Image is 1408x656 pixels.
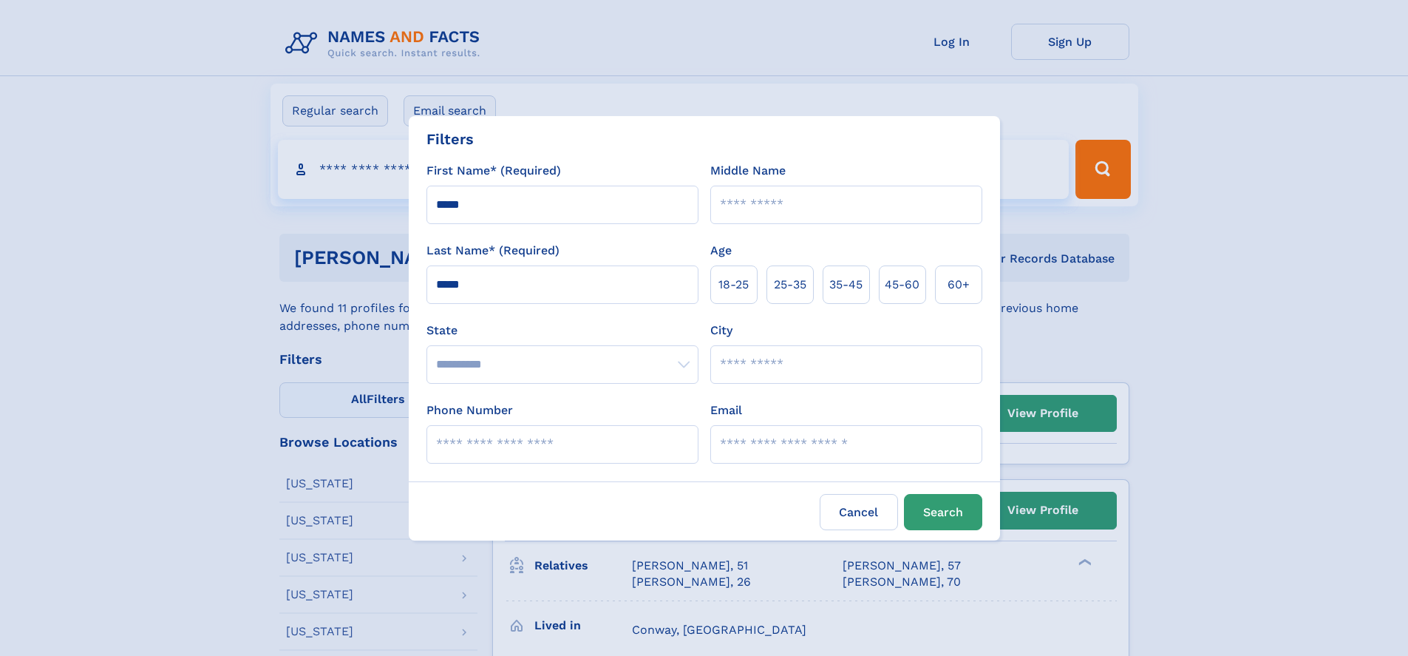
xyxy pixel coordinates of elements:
[885,276,919,294] span: 45‑60
[426,322,698,339] label: State
[426,402,513,419] label: Phone Number
[426,162,561,180] label: First Name* (Required)
[948,276,970,294] span: 60+
[904,494,982,530] button: Search
[710,402,742,419] label: Email
[829,276,863,294] span: 35‑45
[774,276,806,294] span: 25‑35
[426,242,560,260] label: Last Name* (Required)
[718,276,749,294] span: 18‑25
[710,322,732,339] label: City
[710,162,786,180] label: Middle Name
[820,494,898,530] label: Cancel
[710,242,732,260] label: Age
[426,128,474,150] div: Filters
